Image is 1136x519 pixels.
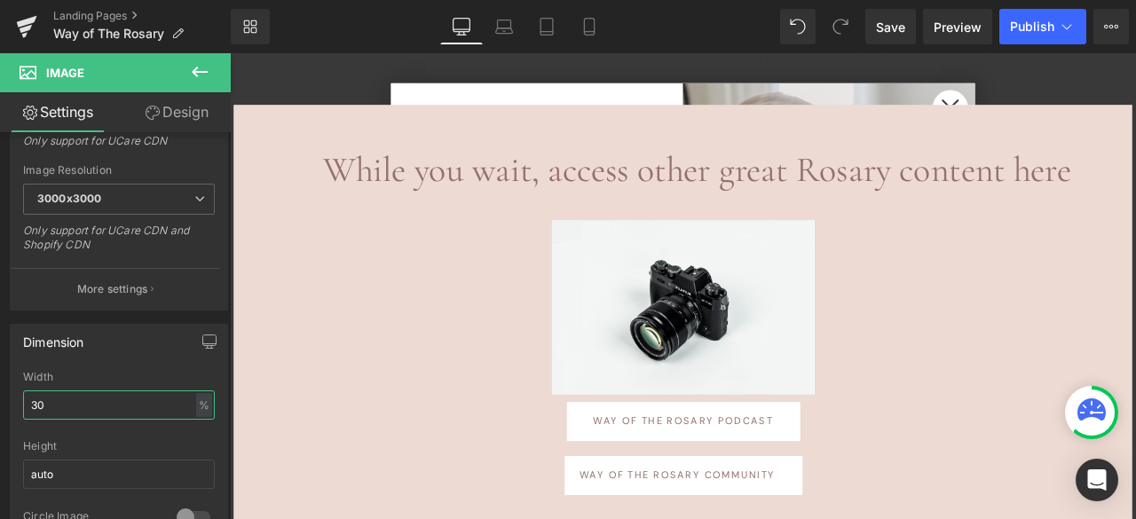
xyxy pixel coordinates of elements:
[23,390,215,420] input: auto
[780,9,816,44] button: Undo
[399,413,675,460] a: WAY OF THE ROSARY PODCAST
[77,281,148,297] p: More settings
[23,134,215,160] div: Only support for UCare CDN
[23,164,215,177] div: Image Resolution
[1076,459,1118,501] div: Open Intercom Messenger
[196,393,212,417] div: %
[62,103,1045,175] h1: While you wait, access other great Rosary content here
[999,9,1086,44] button: Publish
[923,9,992,44] a: Preview
[37,192,101,205] b: 3000x3000
[440,9,483,44] a: Desktop
[53,9,231,23] a: Landing Pages
[23,224,215,263] div: Only support for UCare CDN and Shopify CDN
[934,18,982,36] span: Preview
[23,325,84,350] div: Dimension
[23,460,215,489] input: auto
[430,413,644,460] span: WAY OF THE ROSARY PODCAST
[53,27,164,41] span: Way of The Rosary
[525,9,568,44] a: Tablet
[9,6,62,59] button: Gorgias live chat
[483,9,525,44] a: Laptop
[231,9,270,44] a: New Library
[876,18,905,36] span: Save
[119,92,234,132] a: Design
[823,9,858,44] button: Redo
[23,440,215,452] div: Height
[11,268,220,310] button: More settings
[1093,9,1129,44] button: More
[568,9,611,44] a: Mobile
[46,66,84,80] span: Image
[23,371,215,383] div: Width
[1010,20,1054,34] span: Publish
